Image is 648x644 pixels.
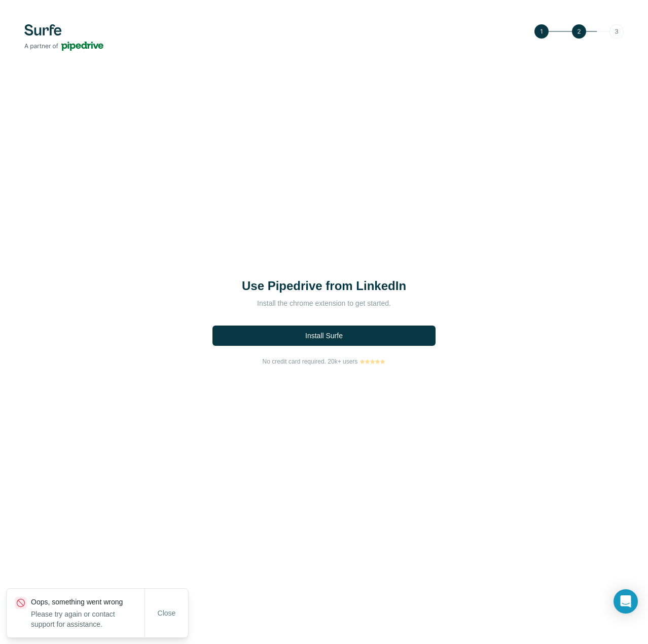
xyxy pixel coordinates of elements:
span: Close [158,608,176,618]
span: Install Surfe [305,331,343,341]
h1: Use Pipedrive from LinkedIn [223,278,425,294]
p: Oops, something went wrong [31,597,145,607]
p: Please try again or contact support for assistance. [31,609,145,629]
span: No credit card required. 20k+ users [263,357,358,366]
img: Step 2 [534,24,624,39]
button: Close [151,604,183,622]
p: Install the chrome extension to get started. [223,298,425,308]
div: Open Intercom Messenger [614,589,638,614]
button: Install Surfe [212,326,436,346]
img: Surfe's logo [24,24,103,51]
